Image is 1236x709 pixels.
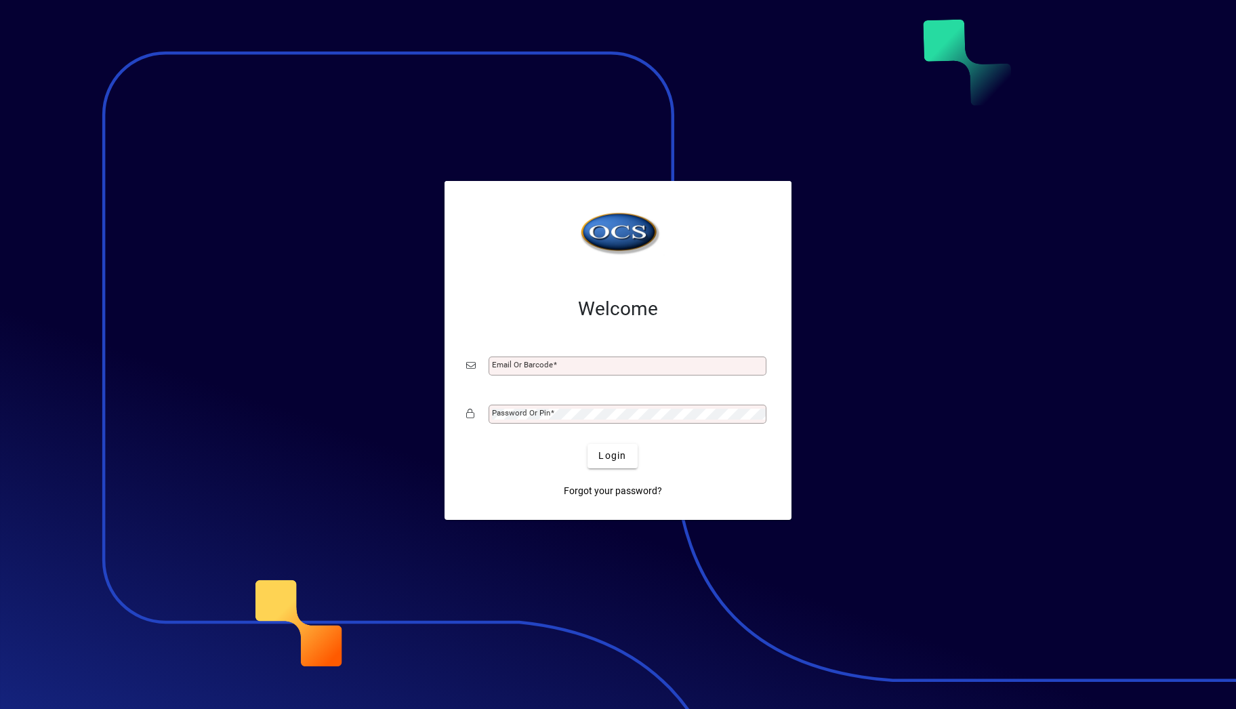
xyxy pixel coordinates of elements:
mat-label: Password or Pin [492,408,550,418]
mat-label: Email or Barcode [492,360,553,369]
button: Login [588,444,637,468]
a: Forgot your password? [558,479,667,504]
h2: Welcome [466,298,770,321]
span: Forgot your password? [564,484,662,498]
span: Login [598,449,626,463]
